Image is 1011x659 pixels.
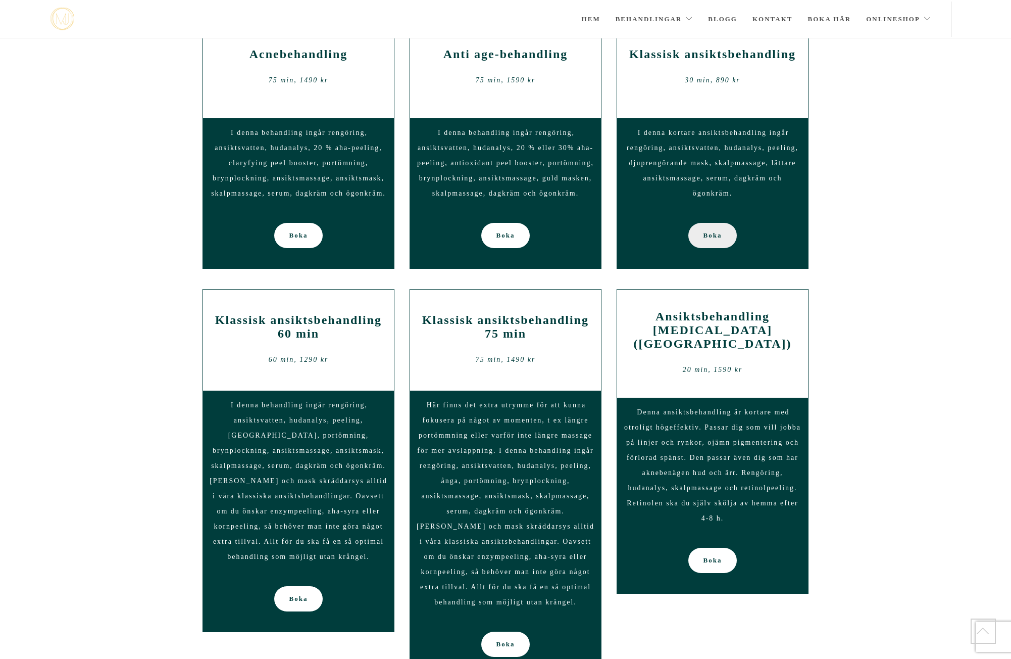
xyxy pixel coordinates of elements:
[616,2,693,37] a: Behandlingar
[866,2,931,37] a: Onlineshop
[582,2,600,37] a: Hem
[211,73,386,88] div: 75 min, 1490 kr
[625,73,800,88] div: 30 min, 890 kr
[703,223,722,248] span: Boka
[496,223,515,248] span: Boka
[625,362,800,378] div: 20 min, 1590 kr
[417,129,594,197] span: I denna behandling ingår rengöring, ansiktsvatten, hudanalys, 20 % eller 30% aha- peeling, antiox...
[274,586,323,611] a: Boka
[807,2,851,37] a: Boka här
[211,352,386,367] div: 60 min, 1290 kr
[417,401,594,606] span: Här finns det extra utrymme för att kunna fokusera på något av momenten, t ex längre portömmning ...
[50,8,74,30] a: mjstudio mjstudio mjstudio
[289,586,308,611] span: Boka
[752,2,793,37] a: Kontakt
[481,223,530,248] a: Boka
[211,313,386,341] h2: Klassisk ansiktsbehandling 60 min
[210,401,387,560] span: I denna behandling ingår rengöring, ansiktsvatten, hudanalys, peeling, [GEOGRAPHIC_DATA], portömn...
[688,223,737,248] a: Boka
[289,223,308,248] span: Boka
[481,632,530,657] a: Boka
[708,2,737,37] a: Blogg
[418,73,593,88] div: 75 min, 1590 kr
[703,548,722,573] span: Boka
[418,48,593,61] h2: Anti age-behandling
[418,313,593,341] h2: Klassisk ansiktsbehandling 75 min
[211,48,386,61] h2: Acnebehandling
[688,548,737,573] a: Boka
[625,48,800,61] h2: Klassisk ansiktsbehandling
[211,129,386,197] span: I denna behandling ingår rengöring, ansiktsvatten, hudanalys, 20 % aha-peeling, claryfying peel b...
[274,223,323,248] a: Boka
[625,310,800,351] h2: Ansiktsbehandling [MEDICAL_DATA] ([GEOGRAPHIC_DATA])
[627,129,798,197] span: I denna kortare ansiktsbehandling ingår rengöring, ansiktsvatten, hudanalys, peeling, djuprengöra...
[418,352,593,367] div: 75 min, 1490 kr
[496,632,515,657] span: Boka
[624,408,801,522] span: Denna ansiktsbehandling är kortare med otroligt högeffektiv. Passar dig som vill jobba på linjer ...
[50,8,74,30] img: mjstudio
